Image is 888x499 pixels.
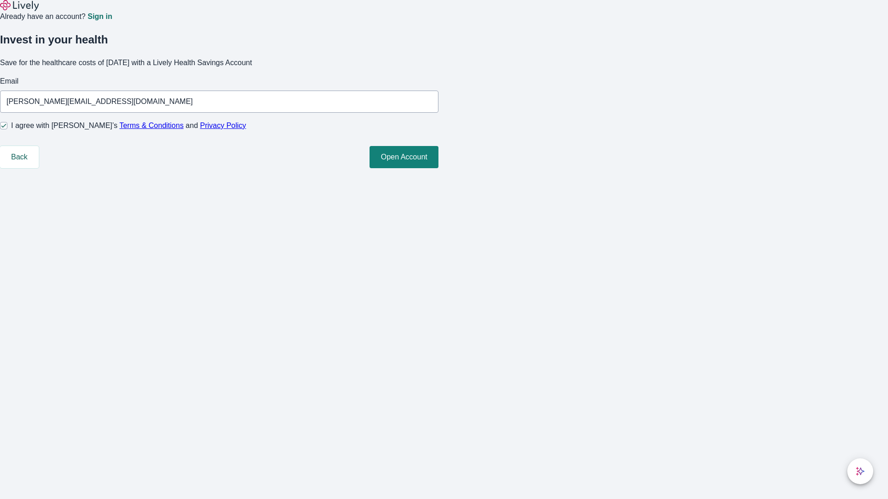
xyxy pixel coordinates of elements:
a: Terms & Conditions [119,122,184,129]
button: chat [847,458,873,484]
span: I agree with [PERSON_NAME]’s and [11,120,246,131]
svg: Lively AI Assistant [856,467,865,476]
a: Sign in [87,13,112,20]
button: Open Account [370,146,438,168]
a: Privacy Policy [200,122,247,129]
